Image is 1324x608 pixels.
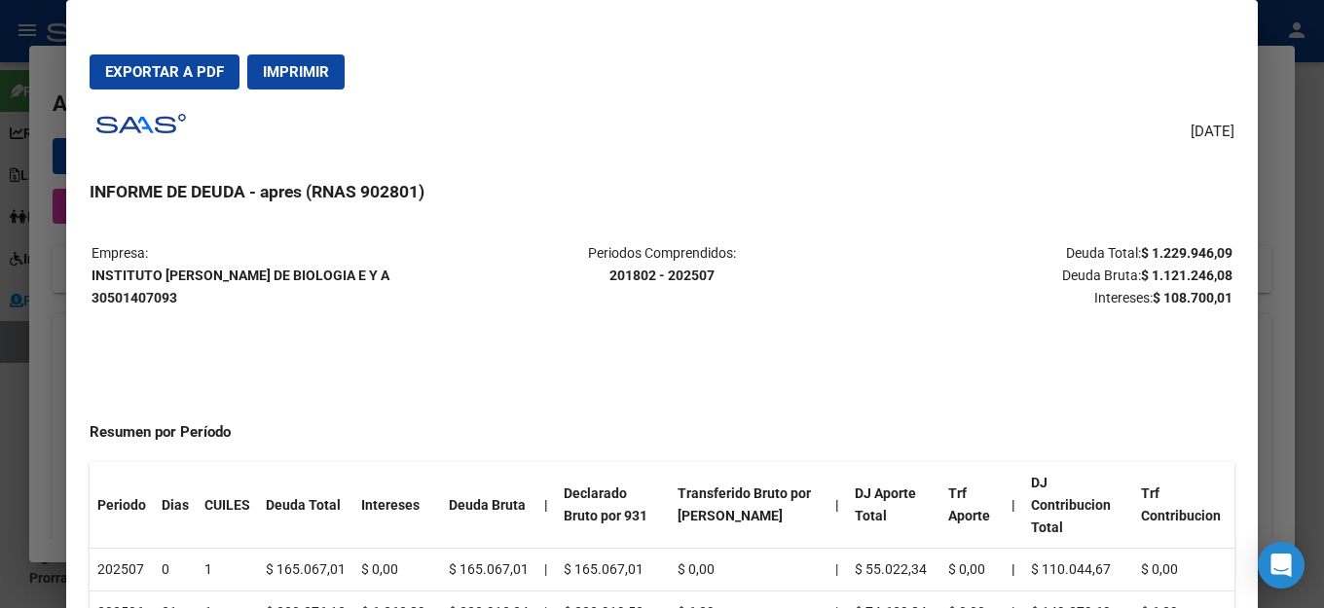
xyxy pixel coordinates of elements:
[1258,542,1305,589] div: Open Intercom Messenger
[536,549,556,591] td: |
[1133,549,1234,591] td: $ 0,00
[263,63,329,81] span: Imprimir
[1133,462,1234,549] th: Trf Contribucion
[556,549,670,591] td: $ 165.067,01
[197,549,258,591] td: 1
[353,462,441,549] th: Intereses
[940,462,1004,549] th: Trf Aporte
[154,462,197,549] th: Dias
[1191,121,1234,143] span: [DATE]
[247,54,345,89] button: Imprimir
[90,54,239,89] button: Exportar a PDF
[670,462,827,549] th: Transferido Bruto por [PERSON_NAME]
[90,462,154,549] th: Periodo
[1023,462,1133,549] th: DJ Contribucion Total
[353,549,441,591] td: $ 0,00
[1141,268,1232,283] strong: $ 1.121.246,08
[258,462,353,549] th: Deuda Total
[609,268,715,283] strong: 201802 - 202507
[940,549,1004,591] td: $ 0,00
[1153,290,1232,305] strong: $ 108.700,01
[472,242,851,287] p: Periodos Comprendidos:
[258,549,353,591] td: $ 165.067,01
[197,462,258,549] th: CUILES
[92,268,389,305] strong: INSTITUTO [PERSON_NAME] DE BIOLOGIA E Y A 30501407093
[1004,462,1023,549] th: |
[1141,245,1232,261] strong: $ 1.229.946,09
[1004,549,1023,591] th: |
[827,549,847,591] td: |
[536,462,556,549] th: |
[92,242,470,308] p: Empresa:
[154,549,197,591] td: 0
[847,549,941,591] td: $ 55.022,34
[1023,549,1133,591] td: $ 110.044,67
[827,462,847,549] th: |
[90,421,1234,444] h4: Resumen por Período
[441,549,536,591] td: $ 165.067,01
[90,179,1234,204] h3: INFORME DE DEUDA - apres (RNAS 902801)
[670,549,827,591] td: $ 0,00
[90,549,154,591] td: 202507
[441,462,536,549] th: Deuda Bruta
[847,462,941,549] th: DJ Aporte Total
[105,63,224,81] span: Exportar a PDF
[854,242,1232,308] p: Deuda Total: Deuda Bruta: Intereses:
[556,462,670,549] th: Declarado Bruto por 931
